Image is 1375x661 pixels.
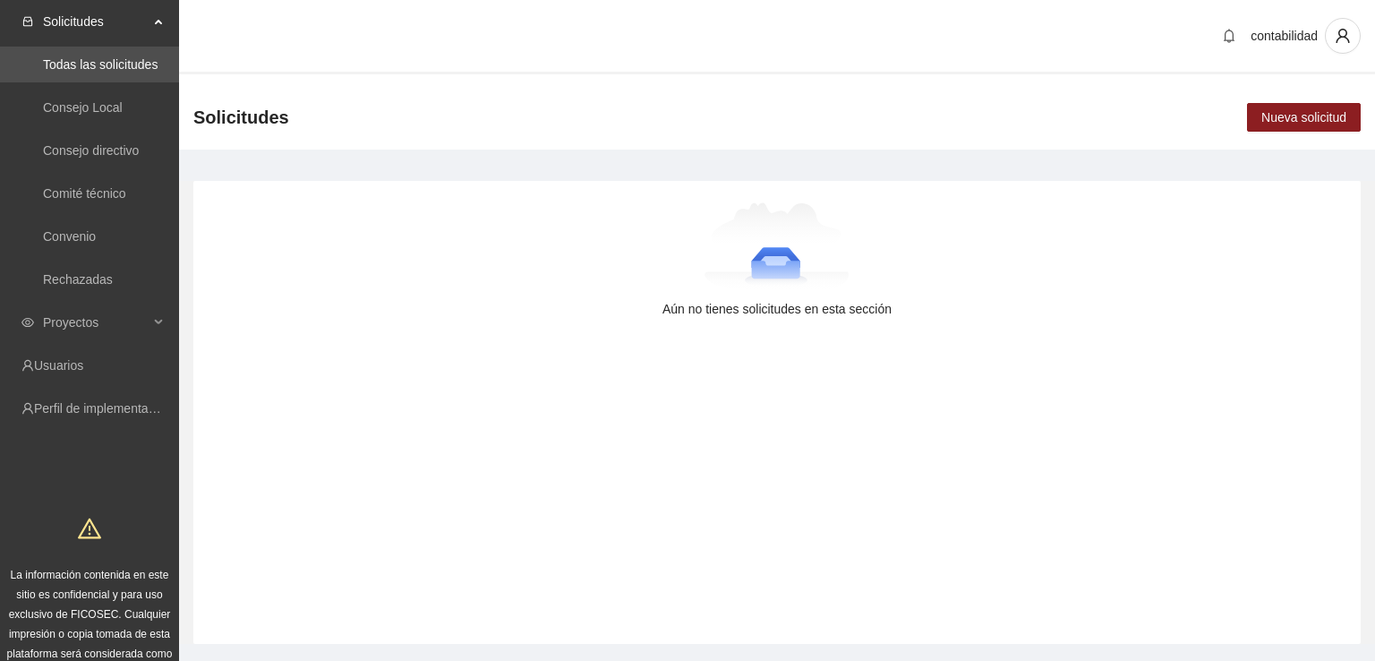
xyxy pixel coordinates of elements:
span: Proyectos [43,305,149,340]
a: Perfil de implementadora [34,401,174,416]
a: Consejo Local [43,100,123,115]
span: warning [78,517,101,540]
a: Consejo directivo [43,143,139,158]
span: Nueva solicitud [1261,107,1346,127]
img: Aún no tienes solicitudes en esta sección [705,202,850,292]
a: Rechazadas [43,272,113,287]
span: inbox [21,15,34,28]
button: Nueva solicitud [1247,103,1361,132]
a: Convenio [43,229,96,244]
span: Solicitudes [193,103,289,132]
button: user [1325,18,1361,54]
a: Comité técnico [43,186,126,201]
span: user [1326,28,1360,44]
span: bell [1216,29,1243,43]
a: Usuarios [34,358,83,373]
a: Todas las solicitudes [43,57,158,72]
span: Solicitudes [43,4,149,39]
span: eye [21,316,34,329]
button: bell [1215,21,1243,50]
span: contabilidad [1251,29,1318,43]
div: Aún no tienes solicitudes en esta sección [222,299,1332,319]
